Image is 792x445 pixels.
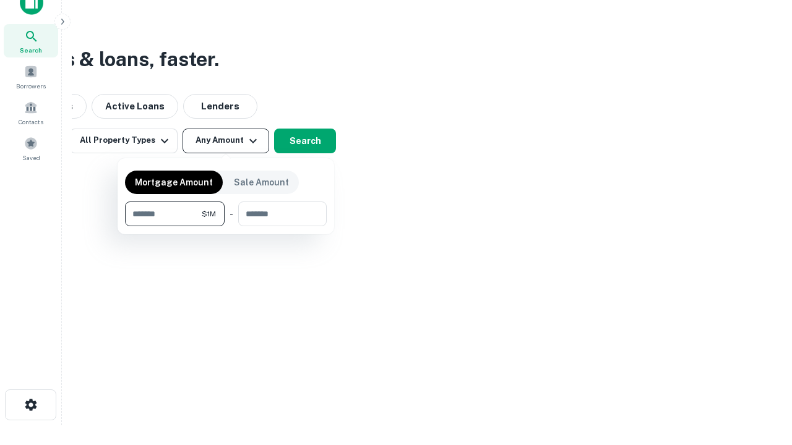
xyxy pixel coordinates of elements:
[234,176,289,189] p: Sale Amount
[202,208,216,219] span: $1M
[135,176,213,189] p: Mortgage Amount
[230,201,233,226] div: -
[730,346,792,405] iframe: Chat Widget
